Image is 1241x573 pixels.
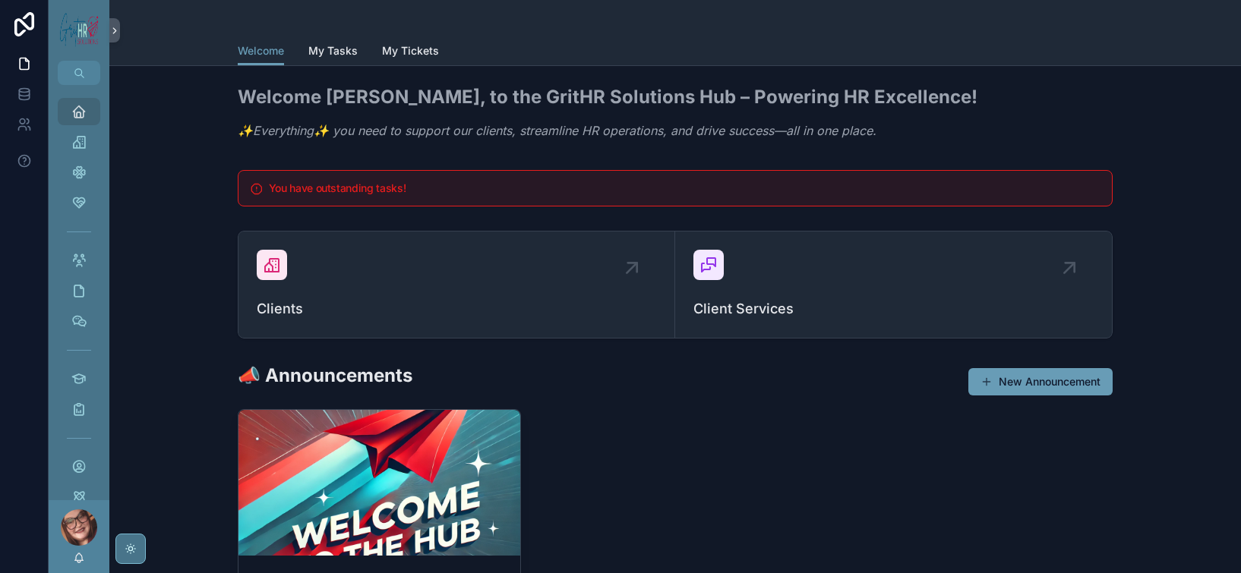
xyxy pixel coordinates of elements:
[968,368,1113,395] button: New Announcement
[238,410,520,556] div: Welcome-to-the-GritHR-Hub.webp
[308,43,358,58] span: My Tasks
[257,298,656,320] span: Clients
[238,84,977,109] h2: Welcome [PERSON_NAME], to the GritHR Solutions Hub – Powering HR Excellence!
[238,363,412,388] h2: 📣 Announcements
[238,43,284,58] span: Welcome
[693,298,1094,320] span: Client Services
[308,37,358,68] a: My Tasks
[238,123,876,138] em: ✨Everything✨ you need to support our clients, streamline HR operations, and drive success—all in ...
[58,8,100,53] img: App logo
[238,37,284,66] a: Welcome
[382,37,439,68] a: My Tickets
[269,183,1100,194] h5: You have outstanding tasks!
[382,43,439,58] span: My Tickets
[49,85,109,500] div: scrollable content
[238,231,675,338] a: Clients
[675,231,1112,338] a: Client Services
